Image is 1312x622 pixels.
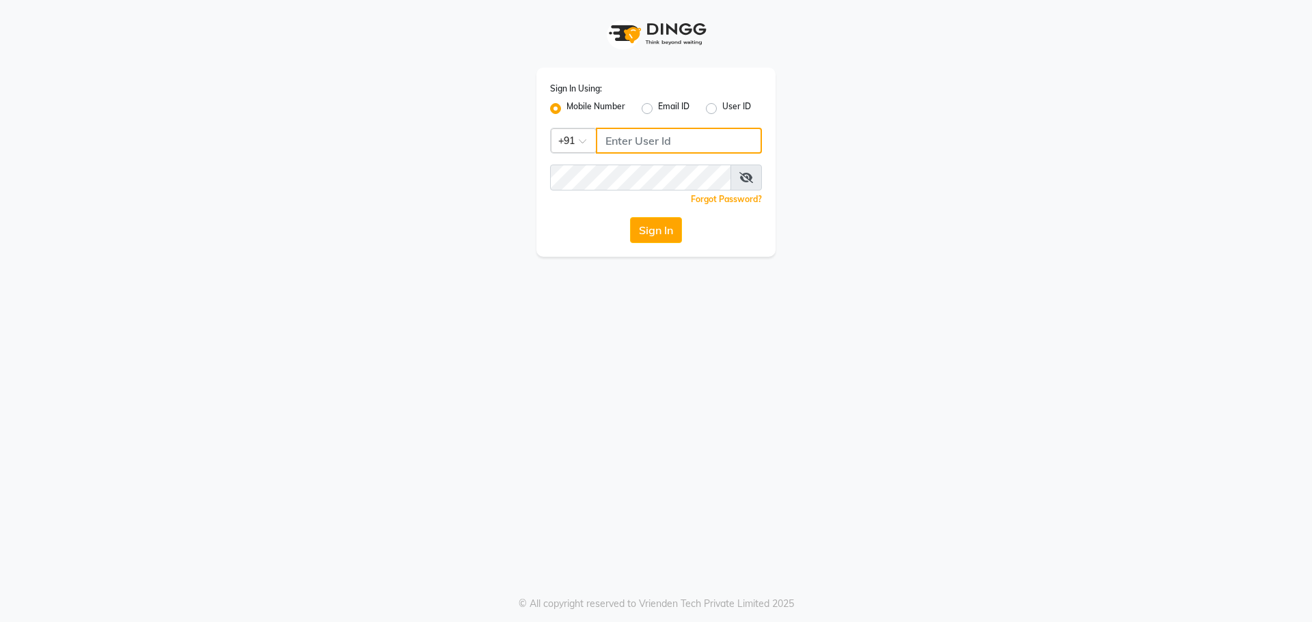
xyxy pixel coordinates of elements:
img: logo1.svg [601,14,711,54]
label: User ID [722,100,751,117]
label: Email ID [658,100,689,117]
input: Username [596,128,762,154]
label: Mobile Number [566,100,625,117]
a: Forgot Password? [691,194,762,204]
input: Username [550,165,731,190]
label: Sign In Using: [550,83,602,95]
button: Sign In [630,217,682,243]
